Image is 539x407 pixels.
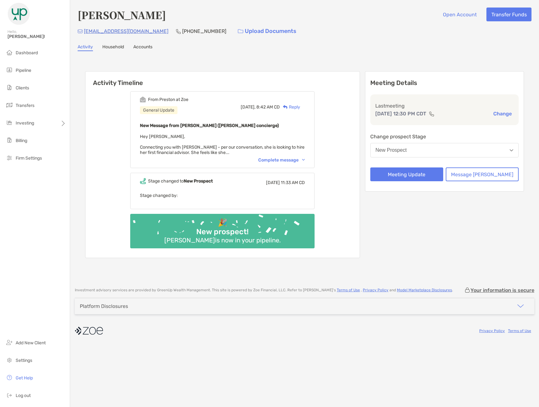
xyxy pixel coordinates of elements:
p: [DATE] 12:30 PM CDT [375,110,426,118]
img: investing icon [6,119,13,126]
span: Clients [16,85,29,91]
button: Change [491,110,514,117]
p: Stage changed by: [140,192,305,199]
div: Reply [280,104,300,110]
div: New prospect! [194,227,251,236]
a: Upload Documents [234,24,300,38]
img: dashboard icon [6,49,13,56]
div: [PERSON_NAME] is now in your pipeline. [162,236,283,244]
img: Confetti [130,214,315,243]
a: Activity [78,44,93,51]
span: 8:42 AM CD [256,104,280,110]
div: Stage changed to [148,178,213,184]
span: [DATE] [266,180,280,185]
img: Reply icon [283,105,288,109]
p: Change prospect Stage [370,133,519,140]
span: Log out [16,393,31,398]
img: logout icon [6,391,13,399]
p: Your information is secure [470,287,534,293]
p: Last meeting [375,102,514,110]
img: settings icon [6,356,13,364]
span: Add New Client [16,340,46,346]
div: General Update [140,106,177,114]
span: Pipeline [16,68,31,73]
span: Settings [16,358,32,363]
a: Terms of Use [508,329,531,333]
h6: Activity Timeline [85,71,360,87]
a: Model Marketplace Disclosures [397,288,452,292]
p: Investment advisory services are provided by GreenUp Wealth Management . This site is powered by ... [75,288,453,293]
p: Meeting Details [370,79,519,87]
span: Billing [16,138,27,143]
a: Terms of Use [337,288,360,292]
span: Hey [PERSON_NAME], Connecting you with [PERSON_NAME] - per our conversation, she is looking to hi... [140,134,305,155]
img: Event icon [140,178,146,184]
span: Dashboard [16,50,38,55]
a: Privacy Policy [479,329,505,333]
img: communication type [429,111,434,116]
h4: [PERSON_NAME] [78,8,166,22]
a: Household [102,44,124,51]
p: [EMAIL_ADDRESS][DOMAIN_NAME] [84,27,168,35]
img: get-help icon [6,374,13,381]
img: billing icon [6,136,13,144]
button: Message [PERSON_NAME] [446,167,519,181]
img: transfers icon [6,101,13,109]
img: pipeline icon [6,66,13,74]
img: firm-settings icon [6,154,13,161]
img: clients icon [6,84,13,91]
div: Complete message [258,157,305,163]
div: Platform Disclosures [80,303,128,309]
a: Privacy Policy [363,288,388,292]
div: New Prospect [376,147,407,153]
img: Chevron icon [302,159,305,161]
div: 🎉 [215,218,230,227]
span: 11:33 AM CD [281,180,305,185]
img: Event icon [140,97,146,103]
span: Firm Settings [16,156,42,161]
a: Accounts [133,44,152,51]
span: [DATE], [241,104,255,110]
button: Transfer Funds [486,8,531,21]
img: add_new_client icon [6,339,13,346]
img: icon arrow [517,302,524,310]
button: New Prospect [370,143,519,157]
p: [PHONE_NUMBER] [182,27,226,35]
img: Zoe Logo [8,3,30,25]
img: Open dropdown arrow [510,149,513,151]
div: From Preston at Zoe [148,97,188,102]
img: company logo [75,324,103,338]
b: New Message from [PERSON_NAME] ([PERSON_NAME] concierge) [140,123,279,128]
span: Get Help [16,375,33,381]
span: [PERSON_NAME]! [8,34,66,39]
img: button icon [238,29,243,34]
span: Transfers [16,103,34,108]
button: Meeting Update [370,167,443,181]
img: Email Icon [78,29,83,33]
b: New Prospect [184,178,213,184]
span: Investing [16,120,34,126]
img: Phone Icon [176,29,181,34]
button: Open Account [438,8,481,21]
